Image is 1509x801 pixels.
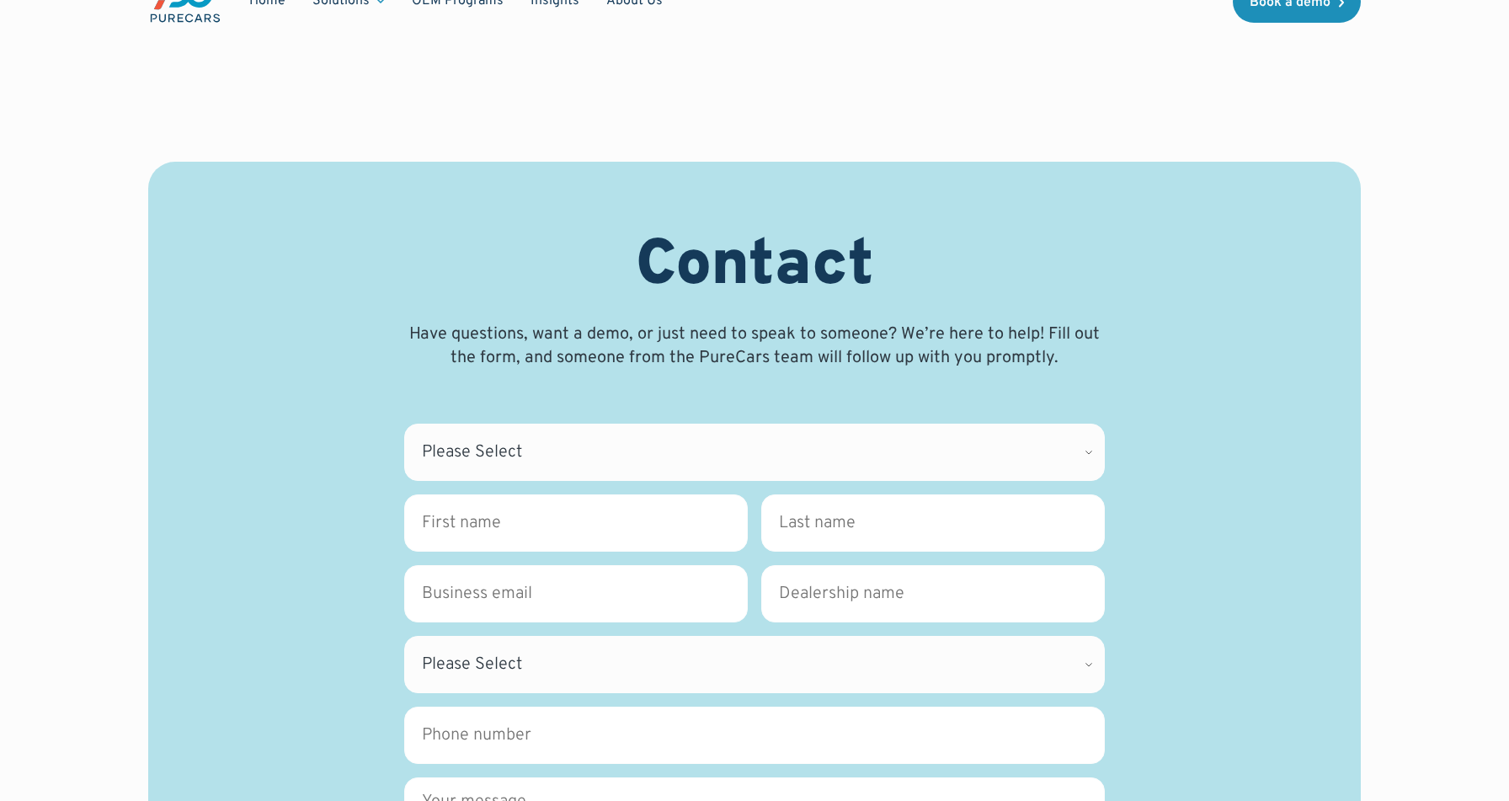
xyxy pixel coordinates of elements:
[636,229,874,306] h1: Contact
[404,494,748,552] input: First name
[404,323,1105,370] p: Have questions, want a demo, or just need to speak to someone? We’re here to help! Fill out the f...
[761,494,1105,552] input: Last name
[404,707,1105,764] input: Phone number
[761,565,1105,622] input: Dealership name
[404,565,748,622] input: Business email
